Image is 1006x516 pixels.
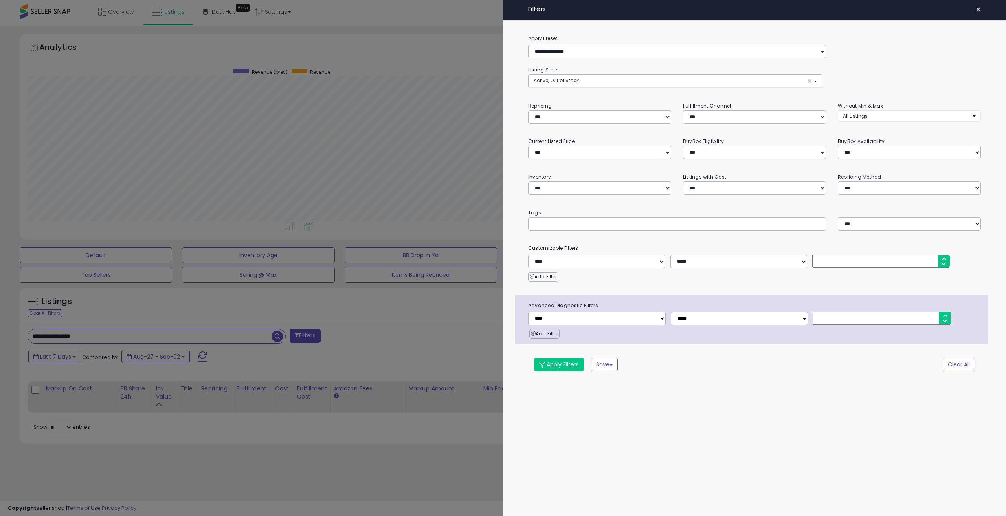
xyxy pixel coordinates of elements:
small: Repricing Method [838,174,881,180]
small: Fulfillment Channel [683,102,731,109]
small: Listings with Cost [683,174,726,180]
small: Customizable Filters [522,244,987,253]
small: Tags [522,209,987,217]
span: Active, Out of Stock [534,77,579,84]
small: Without Min & Max [838,102,883,109]
small: BuyBox Availability [838,138,885,145]
small: Listing State [528,66,558,73]
button: Add Filter [528,272,558,282]
button: Clear All [943,358,975,371]
button: × [973,4,984,15]
small: Inventory [528,174,551,180]
span: × [807,77,812,85]
button: Active, Out of Stock × [529,75,822,88]
button: All Listings [838,110,981,122]
button: Add Filter [529,329,560,339]
span: × [976,4,981,15]
label: Apply Preset: [522,34,987,43]
h4: Filters [528,6,981,13]
small: BuyBox Eligibility [683,138,724,145]
button: Save [591,358,618,371]
span: Advanced Diagnostic Filters [522,301,988,310]
small: Repricing [528,102,552,109]
button: Apply Filters [534,358,584,371]
span: All Listings [843,113,868,119]
small: Current Listed Price [528,138,575,145]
